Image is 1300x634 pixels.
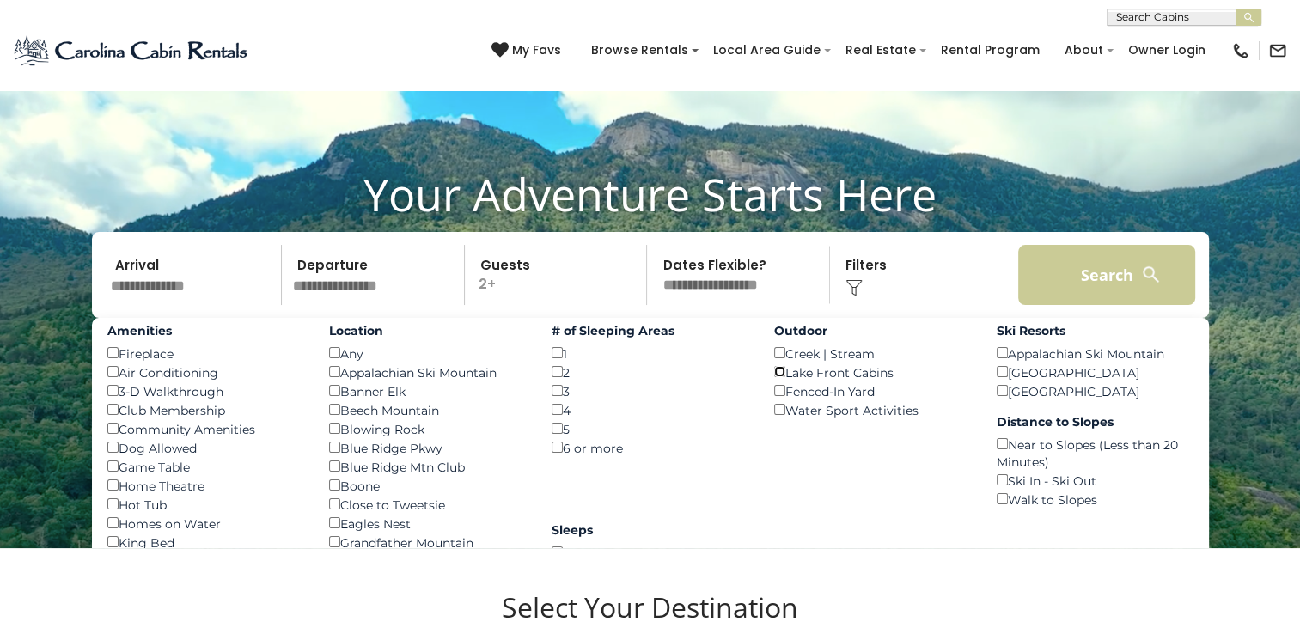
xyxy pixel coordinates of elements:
[1268,41,1287,60] img: mail-regular-black.png
[837,37,925,64] a: Real Estate
[705,37,829,64] a: Local Area Guide
[1120,37,1214,64] a: Owner Login
[329,457,526,476] div: Blue Ridge Mtn Club
[107,476,304,495] div: Home Theatre
[997,435,1193,471] div: Near to Slopes (Less than 20 Minutes)
[932,37,1048,64] a: Rental Program
[1056,37,1112,64] a: About
[470,245,647,305] p: 2+
[1018,245,1196,305] button: Search
[107,514,304,533] div: Homes on Water
[491,41,565,60] a: My Favs
[107,363,304,381] div: Air Conditioning
[329,514,526,533] div: Eagles Nest
[774,322,971,339] label: Outdoor
[552,438,748,457] div: 6 or more
[552,419,748,438] div: 5
[774,400,971,419] div: Water Sport Activities
[997,363,1193,381] div: [GEOGRAPHIC_DATA]
[13,168,1287,221] h1: Your Adventure Starts Here
[997,322,1193,339] label: Ski Resorts
[329,476,526,495] div: Boone
[107,419,304,438] div: Community Amenities
[997,381,1193,400] div: [GEOGRAPHIC_DATA]
[329,438,526,457] div: Blue Ridge Pkwy
[329,381,526,400] div: Banner Elk
[107,495,304,514] div: Hot Tub
[329,322,526,339] label: Location
[774,344,971,363] div: Creek | Stream
[107,322,304,339] label: Amenities
[774,381,971,400] div: Fenced-In Yard
[997,490,1193,509] div: Walk to Slopes
[329,533,526,552] div: Grandfather Mountain
[1231,41,1250,60] img: phone-regular-black.png
[774,363,971,381] div: Lake Front Cabins
[997,413,1193,430] label: Distance to Slopes
[845,279,863,296] img: filter--v1.png
[329,344,526,363] div: Any
[1140,264,1162,285] img: search-regular-white.png
[107,457,304,476] div: Game Table
[552,322,748,339] label: # of Sleeping Areas
[329,400,526,419] div: Beech Mountain
[552,400,748,419] div: 4
[552,521,748,539] label: Sleeps
[329,363,526,381] div: Appalachian Ski Mountain
[997,471,1193,490] div: Ski In - Ski Out
[997,344,1193,363] div: Appalachian Ski Mountain
[107,381,304,400] div: 3-D Walkthrough
[552,344,748,363] div: 1
[107,533,304,552] div: King Bed
[107,344,304,363] div: Fireplace
[329,419,526,438] div: Blowing Rock
[552,363,748,381] div: 2
[583,37,697,64] a: Browse Rentals
[552,543,748,562] div: 1-6
[107,400,304,419] div: Club Membership
[107,438,304,457] div: Dog Allowed
[512,41,561,59] span: My Favs
[13,34,251,68] img: Blue-2.png
[552,381,748,400] div: 3
[329,495,526,514] div: Close to Tweetsie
